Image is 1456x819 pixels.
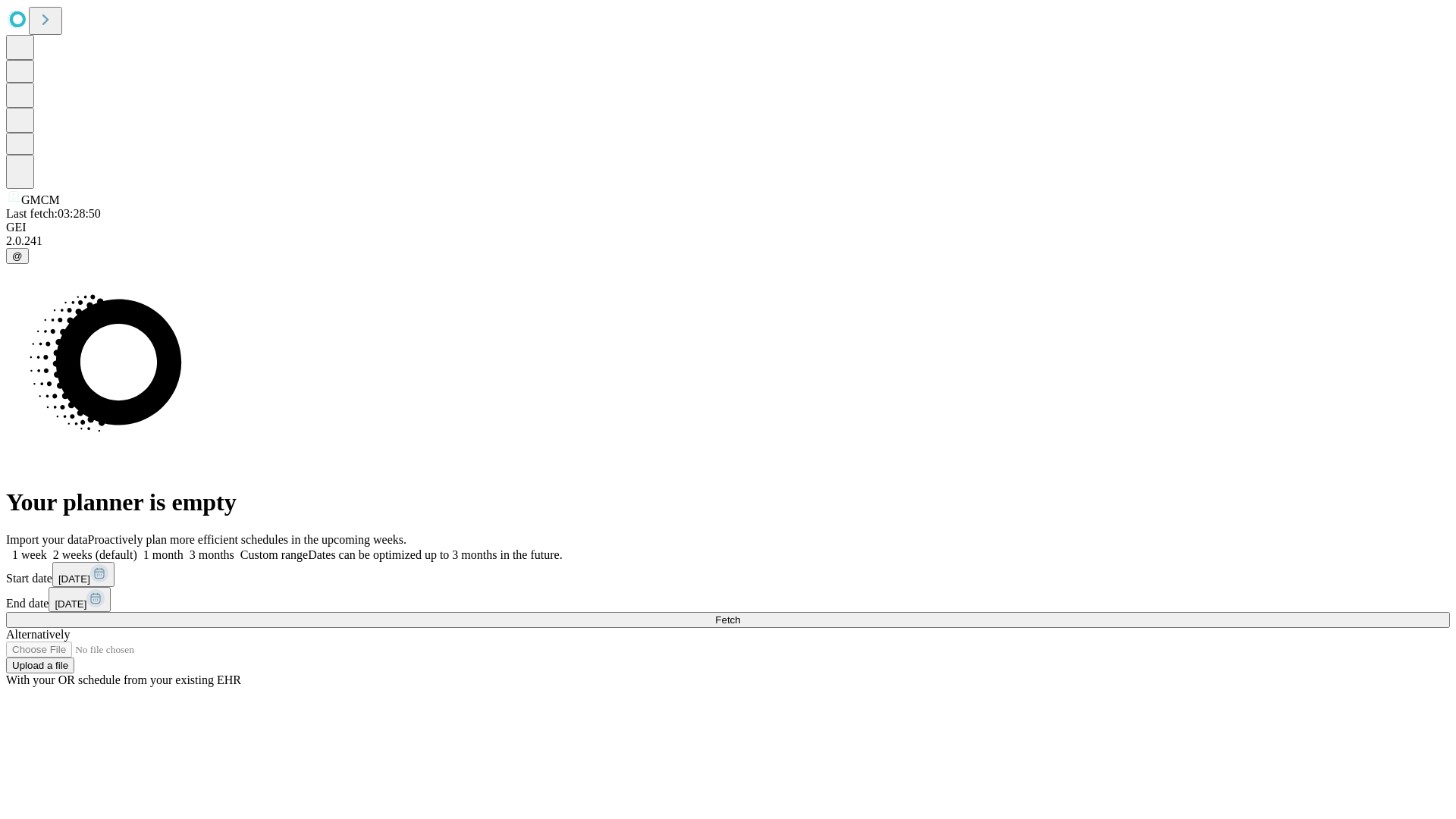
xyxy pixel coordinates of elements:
[55,598,86,610] span: [DATE]
[308,548,562,561] span: Dates can be optimized up to 3 months in the future.
[6,221,1450,234] div: GEI
[21,193,60,206] span: GMCM
[52,562,115,587] button: [DATE]
[49,587,111,612] button: [DATE]
[715,614,740,626] span: Fetch
[6,488,1450,516] h1: Your planner is empty
[6,612,1450,628] button: Fetch
[6,562,1450,587] div: Start date
[6,207,101,220] span: Last fetch: 03:28:50
[6,587,1450,612] div: End date
[53,548,137,561] span: 2 weeks (default)
[240,548,308,561] span: Custom range
[88,533,406,546] span: Proactively plan more efficient schedules in the upcoming weeks.
[6,657,74,673] button: Upload a file
[12,250,23,262] span: @
[6,533,88,546] span: Import your data
[12,548,47,561] span: 1 week
[6,248,29,264] button: @
[6,673,241,686] span: With your OR schedule from your existing EHR
[143,548,184,561] span: 1 month
[190,548,234,561] span: 3 months
[58,573,90,585] span: [DATE]
[6,628,70,641] span: Alternatively
[6,234,1450,248] div: 2.0.241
